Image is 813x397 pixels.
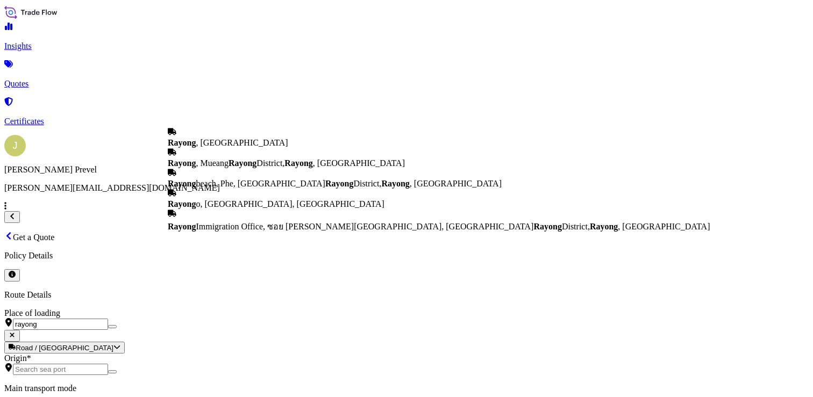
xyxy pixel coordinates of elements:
[168,222,196,231] b: Rayong
[168,127,710,233] div: Show suggestions
[381,179,409,188] b: Rayong
[168,158,196,168] b: Rayong
[16,344,113,352] span: Road / [GEOGRAPHIC_DATA]
[168,138,196,147] b: Rayong
[13,364,108,375] input: Origin
[13,319,108,330] input: Place of loading
[4,353,809,363] div: Origin
[4,183,809,193] p: [PERSON_NAME][EMAIL_ADDRESS][DOMAIN_NAME]
[168,179,502,188] span: beach, Phe, [GEOGRAPHIC_DATA] District, , [GEOGRAPHIC_DATA]
[4,41,809,51] p: Insights
[4,79,809,89] p: Quotes
[4,342,125,353] button: Select transport
[4,232,809,242] p: Get a Quote
[168,179,196,188] b: Rayong
[168,222,710,231] span: Immigration Office, ซอย [PERSON_NAME][GEOGRAPHIC_DATA], [GEOGRAPHIC_DATA] District, , [GEOGRAPHIC...
[4,384,809,393] p: Main transport mode
[168,199,196,208] b: Rayong
[168,138,288,147] span: , [GEOGRAPHIC_DATA]
[108,370,117,373] button: Show suggestions
[13,140,18,151] span: J
[229,158,256,168] b: Rayong
[533,222,561,231] b: Rayong
[4,165,809,175] p: [PERSON_NAME] Prevel
[4,308,809,318] div: Place of loading
[590,222,618,231] b: Rayong
[284,158,312,168] b: Rayong
[4,290,809,300] p: Route Details
[168,158,405,168] span: , Mueang District, , [GEOGRAPHIC_DATA]
[168,199,384,208] span: o, [GEOGRAPHIC_DATA], [GEOGRAPHIC_DATA]
[108,325,117,328] button: Show suggestions
[4,251,809,261] p: Policy Details
[4,117,809,126] p: Certificates
[325,179,353,188] b: Rayong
